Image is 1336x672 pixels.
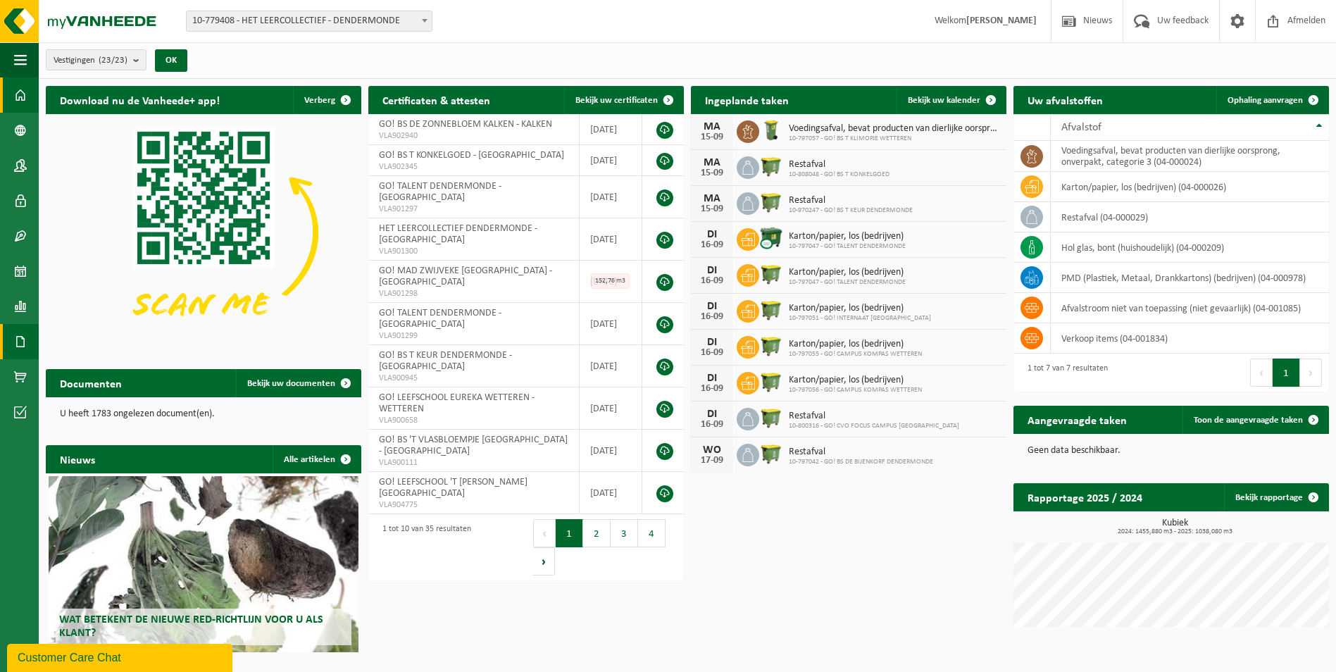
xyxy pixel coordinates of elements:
[1224,483,1328,511] a: Bekijk rapportage
[60,409,347,419] p: U heeft 1783 ongelezen document(en).
[966,15,1037,26] strong: [PERSON_NAME]
[698,456,726,466] div: 17-09
[155,49,187,72] button: OK
[789,422,959,430] span: 10-800316 - GO! CVO FOCUS CAMPUS [GEOGRAPHIC_DATA]
[379,130,568,142] span: VLA902940
[698,301,726,312] div: DI
[698,312,726,322] div: 16-09
[1300,359,1322,387] button: Next
[379,223,537,245] span: HET LEERCOLLECTIEF DENDERMONDE - [GEOGRAPHIC_DATA]
[273,445,360,473] a: Alle artikelen
[7,641,235,672] iframe: chat widget
[789,170,889,179] span: 10-808048 - GO! BS T KONKELGOED
[789,350,922,359] span: 10-797055 - GO! CAMPUS KOMPAS WETTEREN
[304,96,335,105] span: Verberg
[691,86,803,113] h2: Ingeplande taken
[789,242,906,251] span: 10-797047 - GO! TALENT DENDERMONDE
[580,261,642,303] td: [DATE]
[379,415,568,426] span: VLA900658
[379,161,568,173] span: VLA902345
[698,337,726,348] div: DI
[698,229,726,240] div: DI
[789,303,931,314] span: Karton/papier, los (bedrijven)
[698,348,726,358] div: 16-09
[379,457,568,468] span: VLA900111
[379,246,568,257] span: VLA901300
[575,96,658,105] span: Bekijk uw certificaten
[580,345,642,387] td: [DATE]
[698,420,726,430] div: 16-09
[897,86,1005,114] a: Bekijk uw kalender
[46,445,109,473] h2: Nieuws
[1051,293,1329,323] td: afvalstroom niet van toepassing (niet gevaarlijk) (04-001085)
[379,392,535,414] span: GO! LEEFSCHOOL EUREKA WETTEREN - WETTEREN
[789,135,999,143] span: 10-797057 - GO! BS T KLIMOPJE WETTEREN
[789,278,906,287] span: 10-797047 - GO! TALENT DENDERMONDE
[375,518,471,577] div: 1 tot 10 van 35 resultaten
[379,499,568,511] span: VLA904775
[379,181,501,203] span: GO! TALENT DENDERMONDE - [GEOGRAPHIC_DATA]
[789,339,922,350] span: Karton/papier, los (bedrijven)
[759,262,783,286] img: WB-1100-HPE-GN-50
[789,386,922,394] span: 10-797056 - GO! CAMPUS KOMPAS WETTEREN
[698,265,726,276] div: DI
[46,49,146,70] button: Vestigingen(23/23)
[1020,357,1108,388] div: 1 tot 7 van 7 resultaten
[789,447,933,458] span: Restafval
[1194,416,1303,425] span: Toon de aangevraagde taken
[379,150,564,161] span: GO! BS T KONKELGOED - [GEOGRAPHIC_DATA]
[698,168,726,178] div: 15-09
[580,303,642,345] td: [DATE]
[580,114,642,145] td: [DATE]
[698,132,726,142] div: 15-09
[379,435,568,456] span: GO! BS 'T VLASBLOEMPJE [GEOGRAPHIC_DATA] - [GEOGRAPHIC_DATA]
[759,334,783,358] img: WB-1100-HPE-GN-51
[1051,202,1329,232] td: restafval (04-000029)
[583,519,611,547] button: 2
[99,56,127,65] count: (23/23)
[698,384,726,394] div: 16-09
[368,86,504,113] h2: Certificaten & attesten
[698,240,726,250] div: 16-09
[1013,86,1117,113] h2: Uw afvalstoffen
[789,123,999,135] span: Voedingsafval, bevat producten van dierlijke oorsprong, onverpakt, categorie 3
[379,266,552,287] span: GO! MAD ZWIJVEKE [GEOGRAPHIC_DATA] - [GEOGRAPHIC_DATA]
[556,519,583,547] button: 1
[247,379,335,388] span: Bekijk uw documenten
[236,369,360,397] a: Bekijk uw documenten
[533,519,556,547] button: Previous
[1228,96,1303,105] span: Ophaling aanvragen
[759,370,783,394] img: WB-1100-HPE-GN-51
[698,276,726,286] div: 16-09
[759,298,783,322] img: WB-1100-HPE-GN-50
[580,472,642,514] td: [DATE]
[1051,232,1329,263] td: hol glas, bont (huishoudelijk) (04-000209)
[564,86,682,114] a: Bekijk uw certificaten
[698,121,726,132] div: MA
[1020,518,1329,535] h3: Kubiek
[379,119,552,130] span: GO! BS DE ZONNEBLOEM KALKEN - KALKEN
[759,442,783,466] img: WB-1100-HPE-GN-50
[759,226,783,250] img: WB-1100-CU
[1051,141,1329,172] td: voedingsafval, bevat producten van dierlijke oorsprong, onverpakt, categorie 3 (04-000024)
[1028,446,1315,456] p: Geen data beschikbaar.
[611,519,638,547] button: 3
[379,477,527,499] span: GO! LEEFSCHOOL 'T [PERSON_NAME][GEOGRAPHIC_DATA]
[789,206,913,215] span: 10-970247 - GO! BS T KEUR DENDERMONDE
[1013,483,1156,511] h2: Rapportage 2025 / 2024
[698,193,726,204] div: MA
[49,476,358,652] a: Wat betekent de nieuwe RED-richtlijn voor u als klant?
[789,314,931,323] span: 10-797051 - GO! INTERNAAT [GEOGRAPHIC_DATA]
[46,369,136,397] h2: Documenten
[1020,528,1329,535] span: 2024: 1455,880 m3 - 2025: 1038,080 m3
[379,330,568,342] span: VLA901299
[1051,263,1329,293] td: PMD (Plastiek, Metaal, Drankkartons) (bedrijven) (04-000978)
[379,204,568,215] span: VLA901297
[789,231,906,242] span: Karton/papier, los (bedrijven)
[580,145,642,176] td: [DATE]
[59,614,323,639] span: Wat betekent de nieuwe RED-richtlijn voor u als klant?
[1182,406,1328,434] a: Toon de aangevraagde taken
[789,411,959,422] span: Restafval
[1061,122,1101,133] span: Afvalstof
